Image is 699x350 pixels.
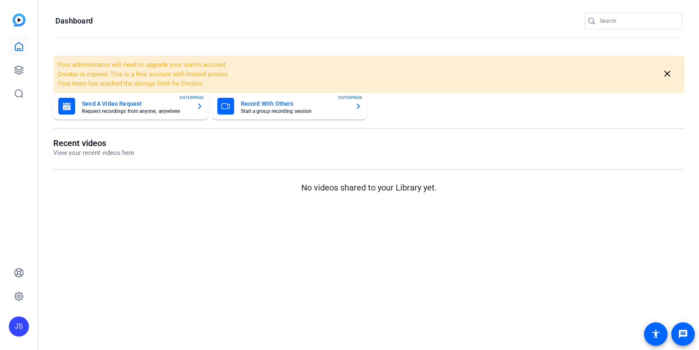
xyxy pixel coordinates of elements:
[651,329,661,339] mat-icon: accessibility
[82,109,190,114] mat-card-subtitle: Request recordings from anyone, anywhere
[13,13,26,26] img: blue-gradient.svg
[662,69,673,79] mat-icon: close
[82,99,190,109] mat-card-title: Send A Video Request
[600,16,676,26] input: Search
[57,79,562,89] li: Your team has reached the storage limit for Creator.
[180,94,204,101] span: ENTERPRISE
[338,94,363,101] span: ENTERPRISE
[241,99,349,109] mat-card-title: Record With Others
[53,93,208,120] button: Send A Video RequestRequest recordings from anyone, anywhereENTERPRISE
[53,138,134,148] h1: Recent videos
[57,70,562,79] li: Creator is expired. This is a free account with limited access.
[241,109,349,114] mat-card-subtitle: Start a group recording session
[57,61,226,68] span: Your administrator will need to upgrade your team's account
[53,181,684,194] p: No videos shared to your Library yet.
[55,16,93,26] h1: Dashboard
[212,93,367,120] button: Record With OthersStart a group recording sessionENTERPRISE
[53,148,134,158] p: View your recent videos here
[9,316,29,337] div: JS
[678,329,688,339] mat-icon: message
